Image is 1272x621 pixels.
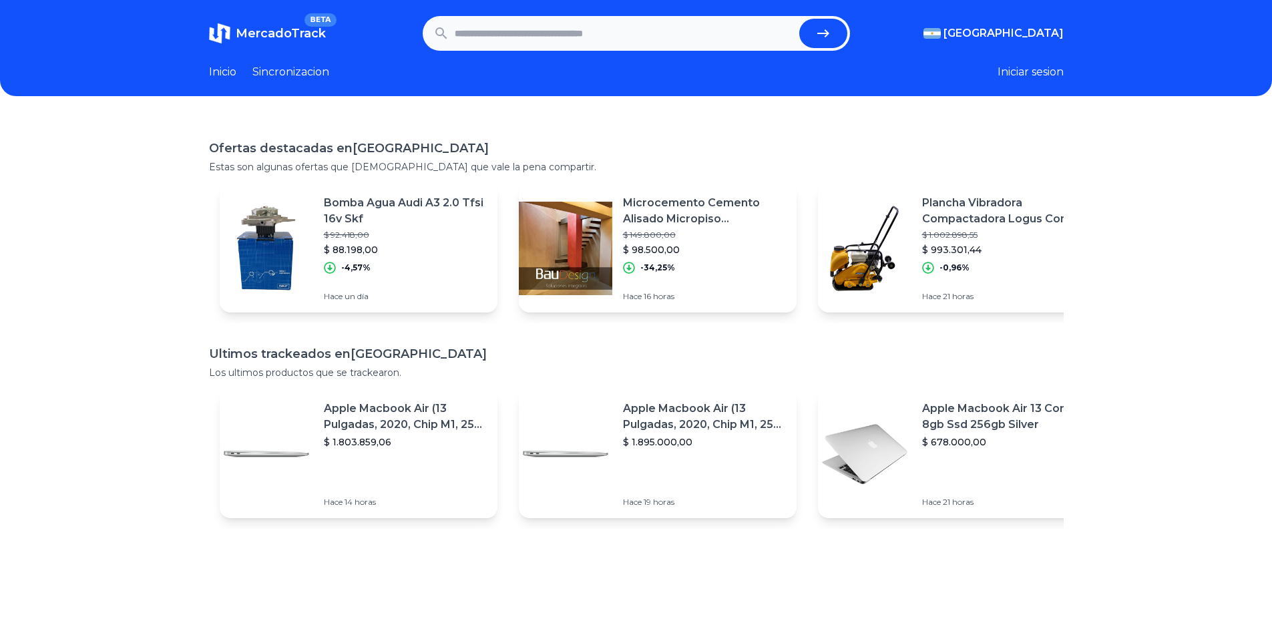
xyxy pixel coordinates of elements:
[324,435,487,449] p: $ 1.803.859,06
[341,262,371,273] p: -4,57%
[304,13,336,27] span: BETA
[324,230,487,240] p: $ 92.418,00
[209,23,326,44] a: MercadoTrackBETA
[209,64,236,80] a: Inicio
[623,291,786,302] p: Hace 16 horas
[252,64,329,80] a: Sincronizacion
[922,291,1085,302] p: Hace 21 horas
[943,25,1064,41] span: [GEOGRAPHIC_DATA]
[220,184,497,313] a: Featured imageBomba Agua Audi A3 2.0 Tfsi 16v Skf$ 92.418,00$ 88.198,00-4,57%Hace un día
[519,202,612,295] img: Featured image
[324,401,487,433] p: Apple Macbook Air (13 Pulgadas, 2020, Chip M1, 256 Gb De Ssd, 8 Gb De Ram) - Plata
[922,230,1085,240] p: $ 1.002.898,55
[519,407,612,501] img: Featured image
[519,184,797,313] a: Featured imageMicrocemento Cemento Alisado Micropiso Revestimientos Piso$ 149.800,00$ 98.500,00-3...
[324,291,487,302] p: Hace un día
[220,390,497,518] a: Featured imageApple Macbook Air (13 Pulgadas, 2020, Chip M1, 256 Gb De Ssd, 8 Gb De Ram) - Plata$...
[922,497,1085,507] p: Hace 21 horas
[519,390,797,518] a: Featured imageApple Macbook Air (13 Pulgadas, 2020, Chip M1, 256 Gb De Ssd, 8 Gb De Ram) - Plata$...
[209,139,1064,158] h1: Ofertas destacadas en [GEOGRAPHIC_DATA]
[818,202,911,295] img: Featured image
[623,435,786,449] p: $ 1.895.000,00
[209,160,1064,174] p: Estas son algunas ofertas que [DEMOGRAPHIC_DATA] que vale la pena compartir.
[324,497,487,507] p: Hace 14 horas
[220,407,313,501] img: Featured image
[922,401,1085,433] p: Apple Macbook Air 13 Core I5 8gb Ssd 256gb Silver
[818,184,1096,313] a: Featured imagePlancha Vibradora Compactadora Logus Con Tanque 5,5hp$ 1.002.898,55$ 993.301,44-0,9...
[209,345,1064,363] h1: Ultimos trackeados en [GEOGRAPHIC_DATA]
[939,262,970,273] p: -0,96%
[923,25,1064,41] button: [GEOGRAPHIC_DATA]
[209,23,230,44] img: MercadoTrack
[922,195,1085,227] p: Plancha Vibradora Compactadora Logus Con Tanque 5,5hp
[922,243,1085,256] p: $ 993.301,44
[640,262,675,273] p: -34,25%
[623,243,786,256] p: $ 98.500,00
[209,366,1064,379] p: Los ultimos productos que se trackearon.
[818,390,1096,518] a: Featured imageApple Macbook Air 13 Core I5 8gb Ssd 256gb Silver$ 678.000,00Hace 21 horas
[623,497,786,507] p: Hace 19 horas
[220,202,313,295] img: Featured image
[324,243,487,256] p: $ 88.198,00
[998,64,1064,80] button: Iniciar sesion
[324,195,487,227] p: Bomba Agua Audi A3 2.0 Tfsi 16v Skf
[922,435,1085,449] p: $ 678.000,00
[623,401,786,433] p: Apple Macbook Air (13 Pulgadas, 2020, Chip M1, 256 Gb De Ssd, 8 Gb De Ram) - Plata
[236,26,326,41] span: MercadoTrack
[623,230,786,240] p: $ 149.800,00
[623,195,786,227] p: Microcemento Cemento Alisado Micropiso Revestimientos Piso
[923,28,941,39] img: Argentina
[818,407,911,501] img: Featured image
